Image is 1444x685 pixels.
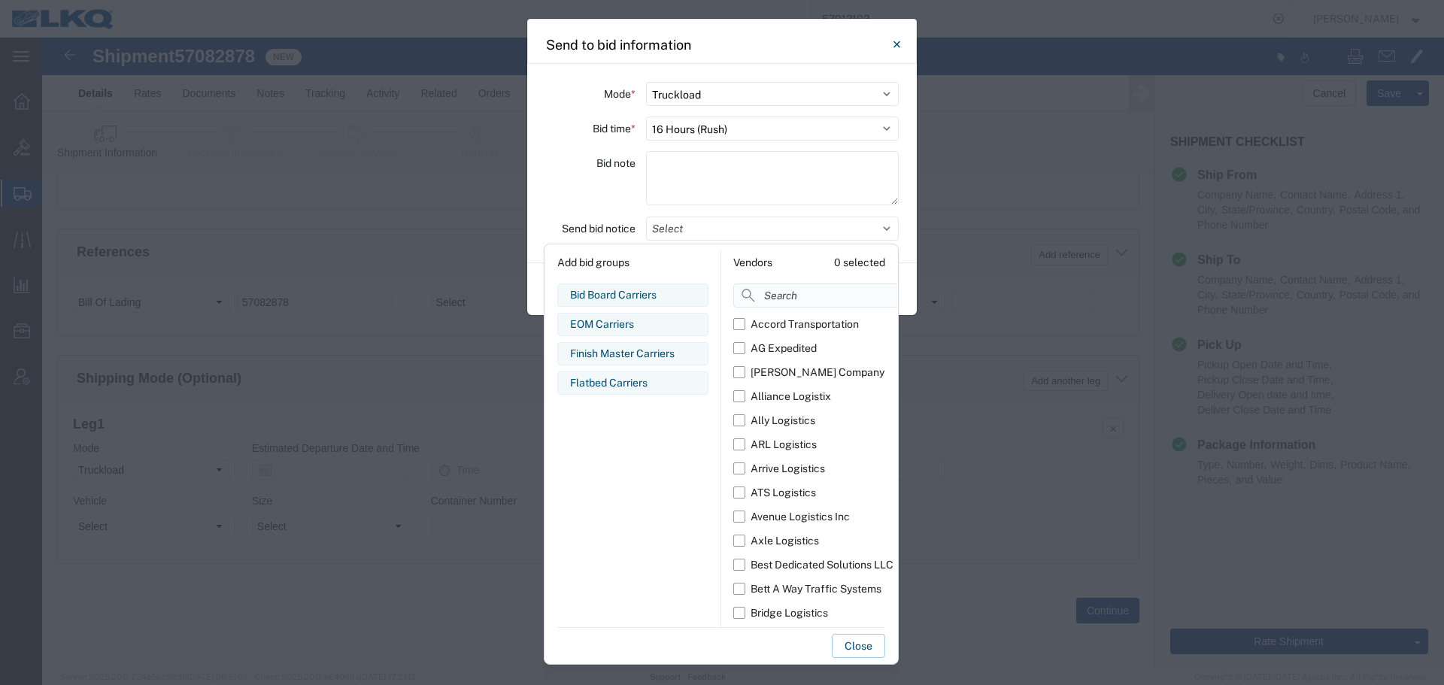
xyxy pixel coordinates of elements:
label: Bid time [593,117,636,141]
label: Mode [604,82,636,106]
input: Search [733,283,965,308]
div: Vendors [733,255,772,271]
button: Select [646,217,899,241]
h4: Send to bid information [546,35,691,55]
div: Bid Board Carriers [570,287,696,303]
label: Send bid notice [562,217,636,241]
div: 0 selected [834,255,885,271]
label: Bid note [596,151,636,175]
button: Close [881,29,912,59]
div: Add bid groups [557,250,708,274]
